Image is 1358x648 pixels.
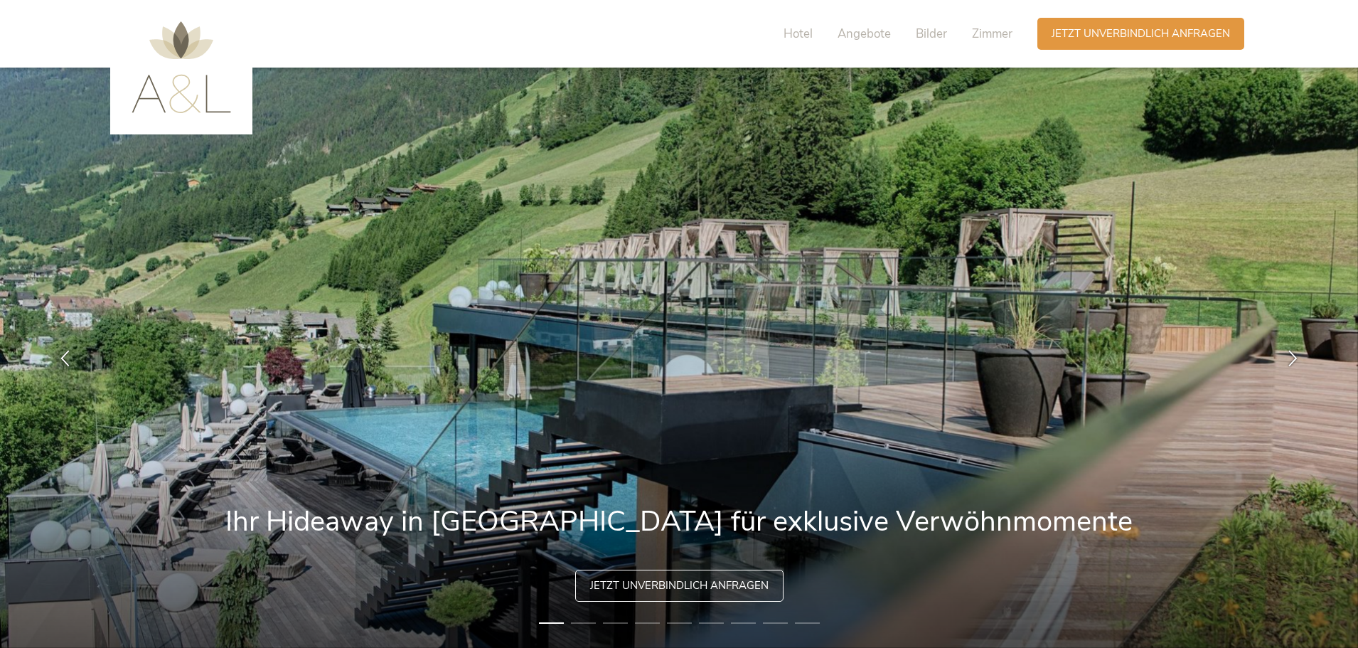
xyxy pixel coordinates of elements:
span: Jetzt unverbindlich anfragen [590,578,769,593]
span: Bilder [916,26,947,42]
img: AMONTI & LUNARIS Wellnessresort [132,21,231,113]
span: Zimmer [972,26,1012,42]
span: Angebote [838,26,891,42]
span: Jetzt unverbindlich anfragen [1052,26,1230,41]
span: Hotel [784,26,813,42]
